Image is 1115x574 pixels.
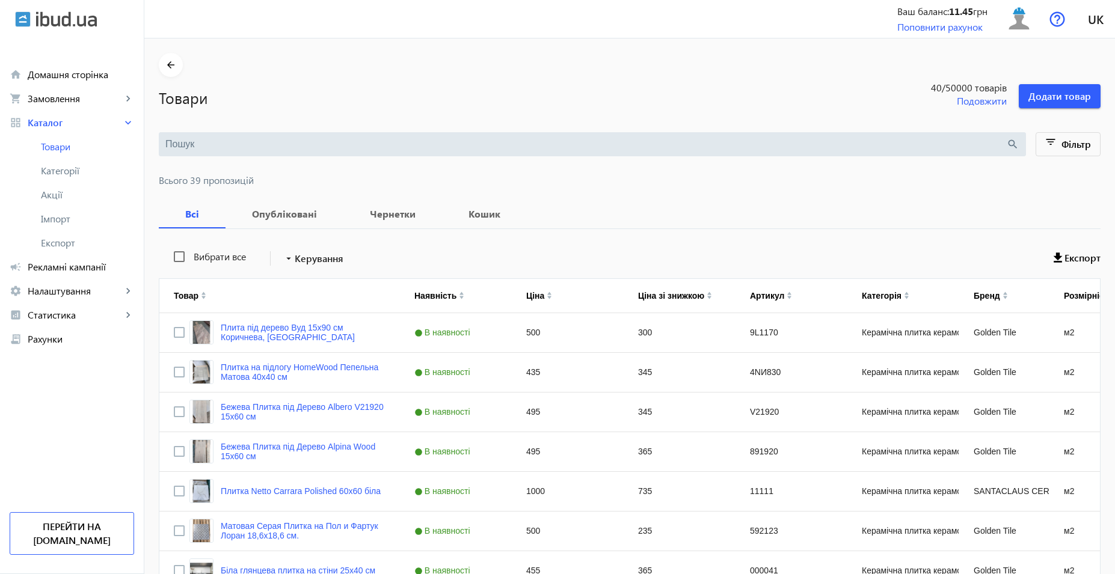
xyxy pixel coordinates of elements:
[862,291,902,301] div: Категорія
[201,292,206,295] img: arrow-up.svg
[10,333,22,345] mat-icon: receipt_long
[1043,136,1060,153] mat-icon: filter_list
[41,165,134,177] span: Категорії
[736,392,847,432] div: V21920
[736,313,847,352] div: 9L1170
[959,472,1049,511] div: SANTACLAUS CERAMICA
[10,69,22,81] mat-icon: home
[459,296,464,299] img: arrow-down.svg
[959,432,1049,471] div: Golden Tile
[512,353,624,392] div: 435
[624,353,736,392] div: 345
[164,58,179,73] mat-icon: arrow_back
[28,285,122,297] span: Налаштування
[10,512,134,555] a: Перейти на [DOMAIN_NAME]
[10,117,22,129] mat-icon: grid_view
[897,5,988,18] div: Ваш баланс: грн
[959,353,1049,392] div: Golden Tile
[221,323,385,342] a: Плита під дерево Вуд 15х90 см Коричнева, [GEOGRAPHIC_DATA]
[547,292,552,295] img: arrow-up.svg
[512,472,624,511] div: 1000
[36,11,97,27] img: ibud_text.svg
[28,309,122,321] span: Статистика
[974,291,1000,301] div: Бренд
[414,328,473,337] span: В наявності
[787,292,792,295] img: arrow-up.svg
[41,189,134,201] span: Акції
[41,213,134,225] span: Імпорт
[174,291,198,301] div: Товар
[414,367,473,377] span: В наявності
[191,252,246,261] label: Вибрати все
[414,526,473,536] span: В наявності
[624,472,736,511] div: 735
[28,333,134,345] span: Рахунки
[240,209,329,219] b: Опубліковані
[1019,84,1101,108] button: Додати товар
[1006,5,1033,32] img: user.svg
[949,5,973,17] b: 11.45
[221,486,381,496] a: Плитка Netto Carrara Polished 60x60 біла
[28,69,134,81] span: Домашня сторінка
[459,292,464,295] img: arrow-up.svg
[1006,138,1019,151] mat-icon: search
[959,511,1049,551] div: Golden Tile
[41,141,134,153] span: Товари
[847,353,959,392] div: Керамічна плитка керамограніт
[28,117,122,129] span: Каталог
[221,362,385,382] a: Плитка на підлогу HomeWood Пепельна Матова 40х40 см
[41,237,134,249] span: Експорт
[159,176,1101,185] span: Всього 39 пропозицій
[624,511,736,551] div: 235
[122,117,134,129] mat-icon: keyboard_arrow_right
[736,511,847,551] div: 592123
[942,81,1007,94] span: /50000 товарів
[881,81,1007,94] span: 40
[1061,138,1091,150] span: Фільтр
[10,309,22,321] mat-icon: analytics
[1036,132,1101,156] button: Фільтр
[414,447,473,456] span: В наявності
[847,511,959,551] div: Керамічна плитка керамограніт
[847,392,959,432] div: Керамічна плитка керамограніт
[159,87,869,108] h1: Товари
[122,93,134,105] mat-icon: keyboard_arrow_right
[201,296,206,299] img: arrow-down.svg
[28,261,134,273] span: Рекламні кампанії
[278,248,348,269] button: Керування
[624,432,736,471] div: 365
[283,252,295,264] mat-icon: arrow_drop_down
[1028,90,1091,103] span: Додати товар
[122,285,134,297] mat-icon: keyboard_arrow_right
[358,209,428,219] b: Чернетки
[959,313,1049,352] div: Golden Tile
[959,392,1049,432] div: Golden Tile
[456,209,512,219] b: Кошик
[10,93,22,105] mat-icon: shopping_cart
[1088,11,1104,26] span: uk
[1003,296,1008,299] img: arrow-down.svg
[10,285,22,297] mat-icon: settings
[707,296,712,299] img: arrow-down.svg
[526,291,544,301] div: Ціна
[295,251,343,266] span: Керування
[10,261,22,273] mat-icon: campaign
[15,11,31,27] img: ibud.svg
[787,296,792,299] img: arrow-down.svg
[707,292,712,295] img: arrow-up.svg
[750,291,784,301] div: Артикул
[221,402,385,421] a: Бежева Плитка під Дерево Albero V21920 15х60 см
[173,209,211,219] b: Всі
[512,432,624,471] div: 495
[122,309,134,321] mat-icon: keyboard_arrow_right
[847,432,959,471] div: Керамічна плитка керамограніт
[957,94,1007,108] span: Подовжити
[624,392,736,432] div: 345
[736,472,847,511] div: 11111
[847,472,959,511] div: Керамічна плитка керамограніт
[897,20,983,33] a: Поповнити рахунок
[165,138,1006,151] input: Пошук
[28,93,122,105] span: Замовлення
[736,432,847,471] div: 891920
[512,392,624,432] div: 495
